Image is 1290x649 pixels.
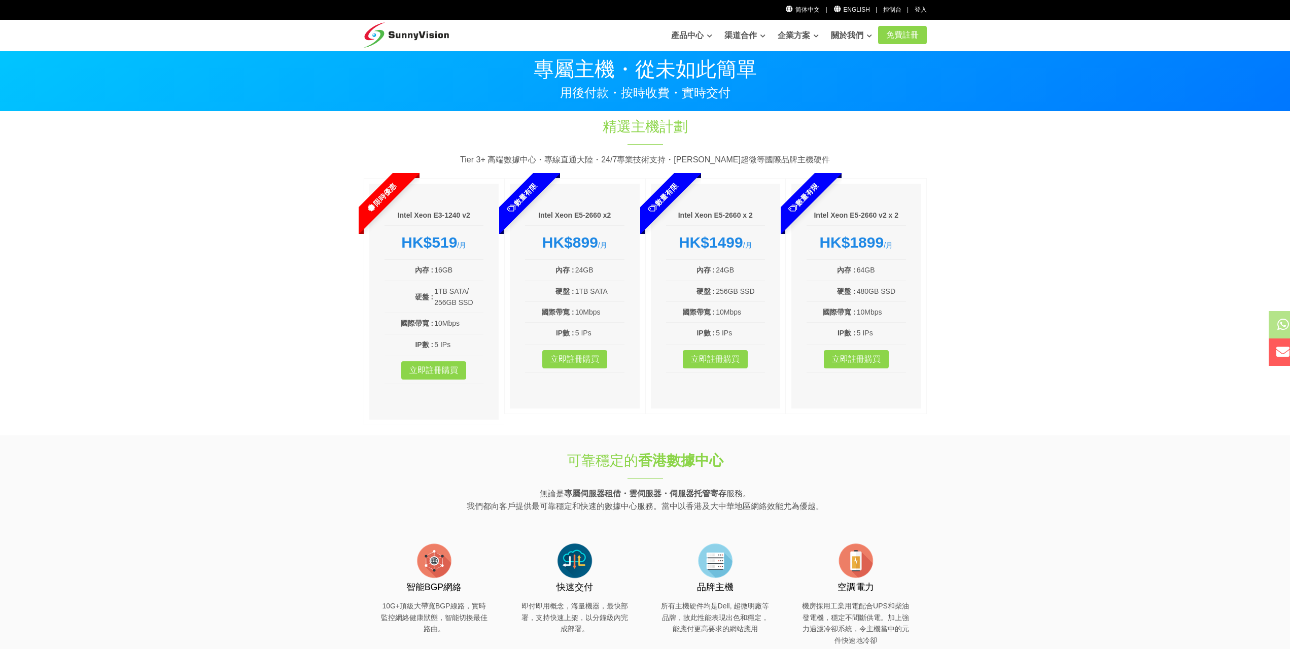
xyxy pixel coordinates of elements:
[883,6,901,13] a: 控制台
[833,6,870,13] a: English
[415,266,434,274] b: 內存 :
[414,540,455,581] img: flat-internet.png
[620,155,705,241] span: 數量有限
[338,155,424,241] span: 限時優惠
[666,233,765,252] div: /月
[715,327,765,339] td: 5 IPs
[476,451,814,470] h1: 可靠穩定的
[683,350,748,368] a: 立即註冊購買
[915,6,927,13] a: 登入
[807,233,906,252] div: /月
[434,317,483,329] td: 10Mbps
[554,540,595,581] img: flat-cloud-in-out.png
[856,285,906,297] td: 480GB SSD
[671,25,712,46] a: 產品中心
[831,25,872,46] a: 關於我們
[838,329,856,337] b: IP數 :
[575,285,624,297] td: 1TB SATA
[715,285,765,297] td: 256GB SSD
[856,306,906,318] td: 10Mbps
[479,155,565,241] span: 數量有限
[434,264,483,276] td: 16GB
[878,26,927,44] a: 免費註冊
[823,308,856,316] b: 國際帶寬 :
[401,234,457,251] strong: HK$519
[555,287,574,295] b: 硬盤 :
[819,234,884,251] strong: HK$1899
[525,211,624,221] h6: Intel Xeon E5-2660 x2
[715,306,765,318] td: 10Mbps
[856,327,906,339] td: 5 IPs
[519,581,630,594] h3: 快速交付
[876,5,877,15] li: |
[434,285,483,309] td: 1TB SATA/ 256GB SSD
[696,266,715,274] b: 內存 :
[542,234,598,251] strong: HK$899
[761,155,846,241] span: 數量有限
[807,211,906,221] h6: Intel Xeon E5-2660 v2 x 2
[679,234,743,251] strong: HK$1499
[401,319,434,327] b: 國際帶寬 :
[682,308,715,316] b: 國際帶寬 :
[385,233,484,252] div: /月
[415,293,434,301] b: 硬盤 :
[666,211,765,221] h6: Intel Xeon E5-2660 x 2
[695,540,736,581] img: flat-server-alt.png
[555,266,574,274] b: 內存 :
[519,600,630,634] p: 即付即用概念，海量機器，最快部署，支持快速上架，以分鐘級內完成部署。
[364,87,927,99] p: 用後付款・按時收費・實時交付
[542,350,607,368] a: 立即註冊購買
[541,308,574,316] b: 國際帶寬 :
[364,153,927,166] p: Tier 3+ 高端數據中心・專線直通大陸・24/7專業技術支持・[PERSON_NAME]超微等國際品牌主機硬件
[575,306,624,318] td: 10Mbps
[434,338,483,351] td: 5 IPs
[800,600,911,646] p: 機房採用工業用電配合UPS和柴油發電機，穩定不間斷供電。加上強力過濾冷卻系統，令主機當中的元件快速地冷卻
[778,25,819,46] a: 企業方案
[364,59,927,79] p: 專屬主機・從未如此簡單
[415,340,433,349] b: IP數 :
[525,233,624,252] div: /月
[638,453,723,468] strong: 香港數據中心
[715,264,765,276] td: 24GB
[825,5,827,15] li: |
[660,600,771,634] p: 所有主機硬件均是Dell, 超微明廠等品牌，故此性能表現出色和穩定，能應付更高要求的網站應用
[724,25,765,46] a: 渠道合作
[379,581,490,594] h3: 智能BGP網絡
[835,540,876,581] img: flat-battery.png
[564,489,726,498] strong: 專屬伺服器租借・雲伺服器・伺服器托管寄存
[556,329,574,337] b: IP數 :
[856,264,906,276] td: 64GB
[575,327,624,339] td: 5 IPs
[401,361,466,380] a: 立即註冊購買
[824,350,889,368] a: 立即註冊購買
[696,329,715,337] b: IP數 :
[364,487,927,513] p: 無論是 服務。 我們都向客戶提供最可靠穩定和快速的數據中心服務。當中以香港及大中華地區網絡效能尤為優越。
[385,211,484,221] h6: Intel Xeon E3-1240 v2
[696,287,715,295] b: 硬盤 :
[785,6,820,13] a: 简体中文
[379,600,490,634] p: 10G+頂級大帶寬BGP線路，實時監控網絡健康狀態，智能切換最佳路由。
[800,581,911,594] h3: 空調電力
[660,581,771,594] h3: 品牌主機
[837,266,856,274] b: 內存 :
[575,264,624,276] td: 24GB
[907,5,909,15] li: |
[837,287,856,295] b: 硬盤 :
[476,117,814,136] h1: 精選主機計劃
